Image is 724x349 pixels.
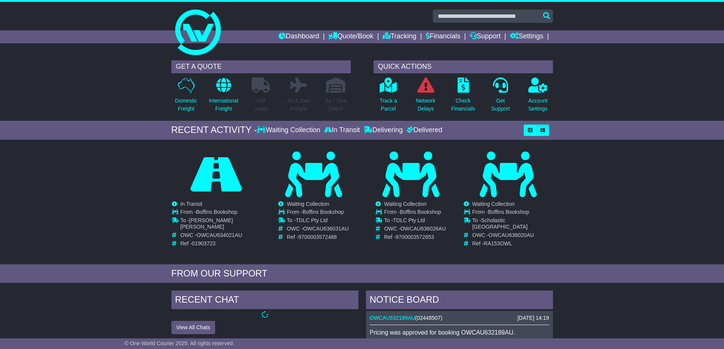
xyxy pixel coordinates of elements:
span: TDLC Pty Ltd [296,217,328,223]
span: 02448507 [417,315,440,321]
div: Waiting Collection [257,126,322,134]
a: InternationalFreight [209,77,239,117]
td: From - [384,209,446,217]
span: Boffins Bookshop [488,209,529,215]
td: Ref - [384,234,446,240]
span: Boffins Bookshop [196,209,238,215]
a: GetSupport [491,77,510,117]
p: Domestic Freight [175,97,197,113]
p: Pricing was approved for booking OWCAU632189AU. [370,329,549,336]
a: Track aParcel [379,77,398,117]
p: Check Financials [451,97,475,113]
span: RA153OWL [484,240,512,246]
td: OWC - [181,232,261,240]
a: OWCAU632189AU [370,315,415,321]
div: [DATE] 14:19 [517,315,549,321]
td: From - [287,209,349,217]
div: GET A QUOTE [171,60,351,73]
td: To - [384,217,446,226]
a: Tracking [383,30,416,43]
p: Network Delays [416,97,435,113]
div: Delivered [405,126,442,134]
span: OWCAU636031AU [303,226,349,232]
span: OWCAU636026AU [400,226,446,232]
p: Account Settings [528,97,548,113]
td: To - [181,217,261,232]
td: To - [472,217,553,232]
span: Waiting Collection [472,201,515,207]
div: ( ) [370,315,549,321]
span: TDLC Pty Ltd [393,217,425,223]
span: [PERSON_NAME] [PERSON_NAME] [181,217,233,230]
span: © One World Courier 2025. All rights reserved. [125,340,234,346]
td: OWC - [384,226,446,234]
td: OWC - [472,232,553,240]
button: View All Chats [171,321,215,334]
span: OWCAU636020AU [488,232,534,238]
td: OWC - [287,226,349,234]
div: Delivering [362,126,405,134]
div: FROM OUR SUPPORT [171,268,553,279]
div: RECENT ACTIVITY - [171,125,257,136]
a: Dashboard [279,30,319,43]
td: Ref - [287,234,349,240]
div: QUICK ACTIONS [374,60,553,73]
p: International Freight [209,97,238,113]
a: Quote/Book [328,30,373,43]
p: Get Support [491,97,510,113]
a: Settings [510,30,543,43]
p: Air / Sea Depot [326,97,346,113]
a: NetworkDelays [415,77,436,117]
span: Waiting Collection [287,201,330,207]
a: Financials [426,30,460,43]
a: CheckFinancials [451,77,475,117]
p: Air & Sea Freight [287,97,310,113]
div: RECENT CHAT [171,291,358,311]
a: Support [470,30,501,43]
div: NOTICE BOARD [366,291,553,311]
td: To - [287,217,349,226]
span: 9700003572488 [298,234,337,240]
a: DomesticFreight [174,77,197,117]
span: Boffins Bookshop [400,209,441,215]
td: Ref - [472,240,553,247]
td: Ref - [181,240,261,247]
span: Scholastic [GEOGRAPHIC_DATA] [472,217,528,230]
td: From - [472,209,553,217]
span: OWCAU634021AU [196,232,242,238]
span: 9700003572653 [396,234,434,240]
a: AccountSettings [528,77,548,117]
span: In Transit [181,201,203,207]
td: From - [181,209,261,217]
p: Track a Parcel [380,97,397,113]
p: Full Loads [252,97,271,113]
div: In Transit [322,126,362,134]
span: Boffins Bookshop [303,209,344,215]
span: 01903723 [192,240,215,246]
span: Waiting Collection [384,201,427,207]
